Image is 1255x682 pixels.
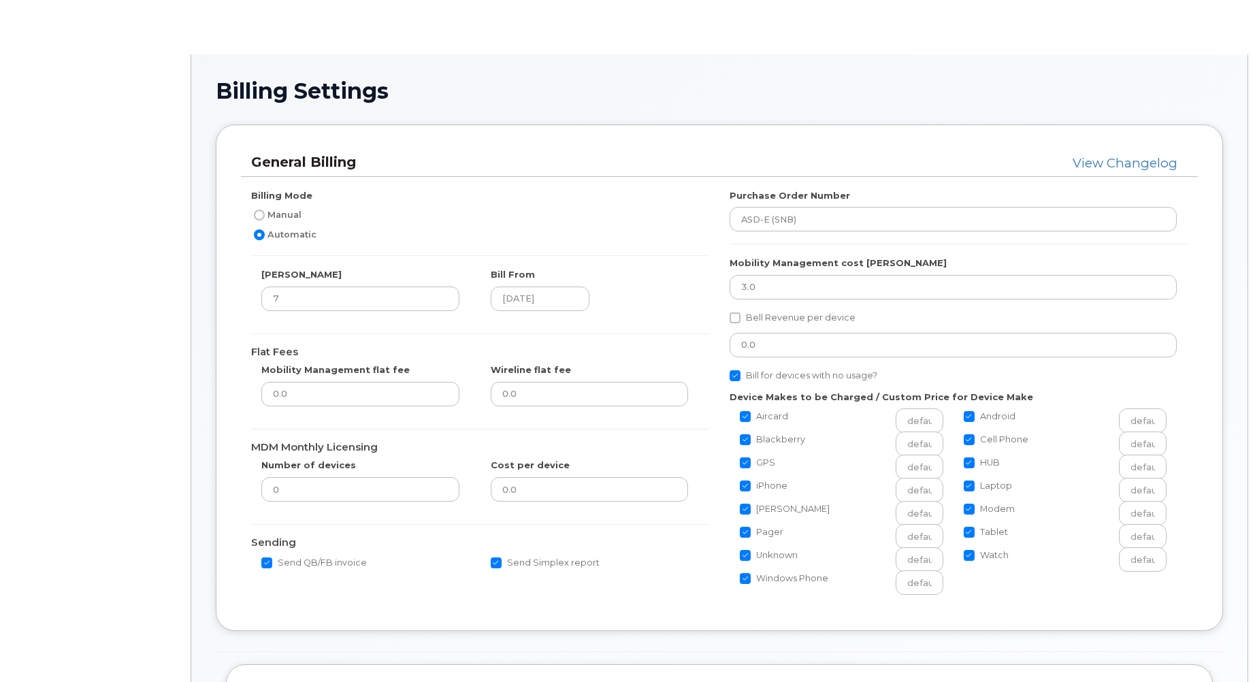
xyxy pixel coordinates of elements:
[740,504,751,515] input: [PERSON_NAME]
[964,478,1012,494] label: Laptop
[964,434,975,445] input: Cell Phone
[730,370,740,381] input: Bill for devices with no usage?
[251,227,316,243] label: Automatic
[261,555,367,571] label: Send QB/FB invoice
[896,570,943,595] input: Windows Phone
[730,189,850,202] label: Purchase Order Number
[740,527,751,538] input: Pager
[251,189,312,202] label: Billing Mode
[261,268,342,281] label: [PERSON_NAME]
[1119,408,1167,433] input: Android
[730,391,1033,404] label: Device Makes to be Charged / Custom Price for Device Make
[740,455,775,471] label: GPS
[896,547,943,572] input: Unknown
[964,527,975,538] input: Tablet
[964,504,975,515] input: Modem
[964,432,1028,448] label: Cell Phone
[730,312,740,323] input: Bell Revenue per device
[964,524,1008,540] label: Tablet
[896,408,943,433] input: Aircard
[740,550,751,561] input: Unknown
[261,363,410,376] label: Mobility Management flat fee
[251,346,709,358] h4: Flat Fees
[896,455,943,479] input: GPS
[896,432,943,456] input: Blackberry
[740,411,751,422] input: Aircard
[964,408,1015,425] label: Android
[1073,155,1177,171] a: View Changelog
[1119,547,1167,572] input: Watch
[216,79,1223,103] h1: Billing Settings
[964,457,975,468] input: HUB
[964,455,1000,471] label: HUB
[740,524,783,540] label: Pager
[261,459,356,472] label: Number of devices
[491,268,535,281] label: Bill From
[730,310,855,326] label: Bell Revenue per device
[730,257,947,270] label: Mobility Management cost [PERSON_NAME]
[1119,432,1167,456] input: Cell Phone
[740,478,787,494] label: iPhone
[251,153,783,172] h3: General Billing
[964,481,975,491] input: Laptop
[1119,478,1167,502] input: Laptop
[740,434,751,445] input: Blackberry
[730,368,877,384] label: Bill for devices with no usage?
[1119,455,1167,479] input: HUB
[896,524,943,549] input: Pager
[251,537,709,549] h4: Sending
[491,555,600,571] label: Send Simplex report
[491,557,502,568] input: Send Simplex report
[1119,524,1167,549] input: Tablet
[491,459,570,472] label: Cost per device
[896,501,943,525] input: [PERSON_NAME]
[740,547,798,564] label: Unknown
[740,432,805,448] label: Blackberry
[251,207,301,223] label: Manual
[251,442,709,453] h4: MDM Monthly Licensing
[740,457,751,468] input: GPS
[740,570,828,587] label: Windows Phone
[964,550,975,561] input: Watch
[740,481,751,491] input: iPhone
[740,573,751,584] input: Windows Phone
[740,408,788,425] label: Aircard
[254,229,265,240] input: Automatic
[1119,501,1167,525] input: Modem
[964,547,1009,564] label: Watch
[964,411,975,422] input: Android
[261,557,272,568] input: Send QB/FB invoice
[740,501,830,517] label: [PERSON_NAME]
[491,363,571,376] label: Wireline flat fee
[896,478,943,502] input: iPhone
[254,210,265,221] input: Manual
[964,501,1015,517] label: Modem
